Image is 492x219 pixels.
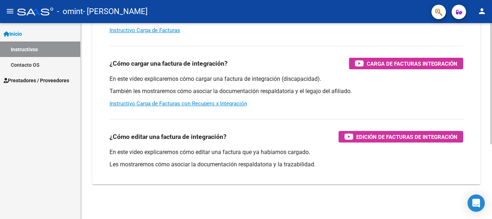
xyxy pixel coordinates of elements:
[109,132,227,142] h3: ¿Cómo editar una factura de integración?
[109,148,463,156] p: En este video explicaremos cómo editar una factura que ya habíamos cargado.
[109,75,463,83] p: En este video explicaremos cómo cargar una factura de integración (discapacidad).
[109,27,180,34] a: Instructivo Carga de Facturas
[6,7,14,16] mat-icon: menu
[468,194,485,212] div: Open Intercom Messenger
[367,59,457,68] span: Carga de Facturas Integración
[356,132,457,141] span: Edición de Facturas de integración
[109,87,463,95] p: También les mostraremos cómo asociar la documentación respaldatoria y el legajo del afiliado.
[4,76,69,84] span: Prestadores / Proveedores
[339,131,463,143] button: Edición de Facturas de integración
[349,58,463,69] button: Carga de Facturas Integración
[109,161,463,168] p: Les mostraremos cómo asociar la documentación respaldatoria y la trazabilidad.
[478,7,486,16] mat-icon: person
[109,58,228,69] h3: ¿Cómo cargar una factura de integración?
[57,4,83,19] span: - omint
[83,4,148,19] span: - [PERSON_NAME]
[109,100,247,107] a: Instructivo Carga de Facturas con Recupero x Integración
[4,30,22,38] span: Inicio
